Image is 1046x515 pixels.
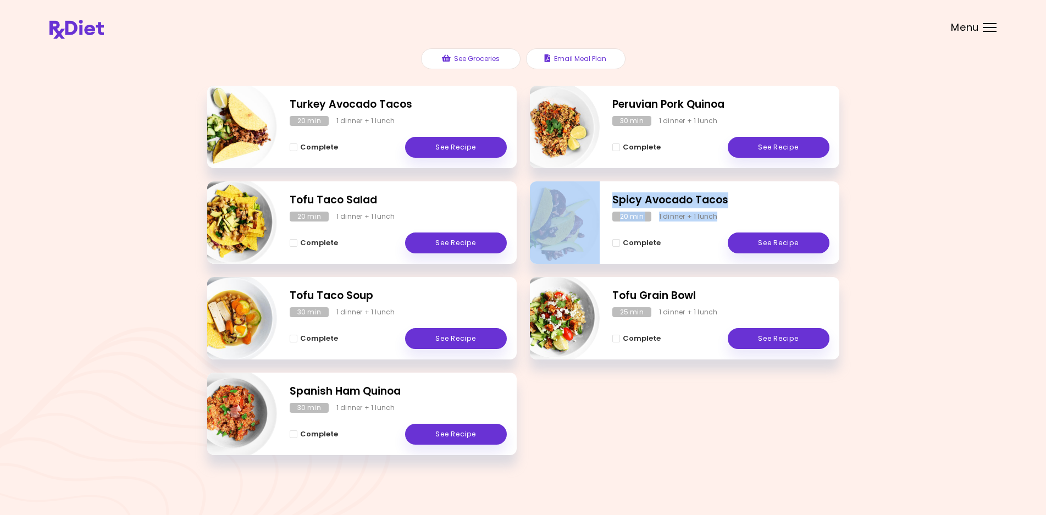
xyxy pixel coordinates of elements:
[612,307,651,317] div: 25 min
[728,328,829,349] a: See Recipe - Tofu Grain Bowl
[623,334,661,343] span: Complete
[186,81,277,173] img: Info - Turkey Avocado Tacos
[290,403,329,413] div: 30 min
[290,288,507,304] h2: Tofu Taco Soup
[290,97,507,113] h2: Turkey Avocado Tacos
[612,212,651,221] div: 20 min
[336,212,395,221] div: 1 dinner + 1 lunch
[300,239,338,247] span: Complete
[951,23,979,32] span: Menu
[336,307,395,317] div: 1 dinner + 1 lunch
[290,116,329,126] div: 20 min
[508,81,600,173] img: Info - Peruvian Pork Quinoa
[612,116,651,126] div: 30 min
[186,368,277,459] img: Info - Spanish Ham Quinoa
[405,232,507,253] a: See Recipe - Tofu Taco Salad
[186,177,277,268] img: Info - Tofu Taco Salad
[421,48,521,69] button: See Groceries
[290,384,507,400] h2: Spanish Ham Quinoa
[290,141,338,154] button: Complete - Turkey Avocado Tacos
[405,137,507,158] a: See Recipe - Turkey Avocado Tacos
[612,236,661,250] button: Complete - Spicy Avocado Tacos
[659,212,718,221] div: 1 dinner + 1 lunch
[290,428,338,441] button: Complete - Spanish Ham Quinoa
[49,20,104,39] img: RxDiet
[612,332,661,345] button: Complete - Tofu Grain Bowl
[300,430,338,439] span: Complete
[300,334,338,343] span: Complete
[728,232,829,253] a: See Recipe - Spicy Avocado Tacos
[290,192,507,208] h2: Tofu Taco Salad
[405,424,507,445] a: See Recipe - Spanish Ham Quinoa
[508,273,600,364] img: Info - Tofu Grain Bowl
[623,143,661,152] span: Complete
[336,116,395,126] div: 1 dinner + 1 lunch
[508,177,600,268] img: Info - Spicy Avocado Tacos
[659,307,718,317] div: 1 dinner + 1 lunch
[290,332,338,345] button: Complete - Tofu Taco Soup
[659,116,718,126] div: 1 dinner + 1 lunch
[290,212,329,221] div: 20 min
[526,48,626,69] button: Email Meal Plan
[336,403,395,413] div: 1 dinner + 1 lunch
[290,236,338,250] button: Complete - Tofu Taco Salad
[186,273,277,364] img: Info - Tofu Taco Soup
[728,137,829,158] a: See Recipe - Peruvian Pork Quinoa
[612,141,661,154] button: Complete - Peruvian Pork Quinoa
[612,288,829,304] h2: Tofu Grain Bowl
[290,307,329,317] div: 30 min
[612,97,829,113] h2: Peruvian Pork Quinoa
[300,143,338,152] span: Complete
[405,328,507,349] a: See Recipe - Tofu Taco Soup
[612,192,829,208] h2: Spicy Avocado Tacos
[623,239,661,247] span: Complete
